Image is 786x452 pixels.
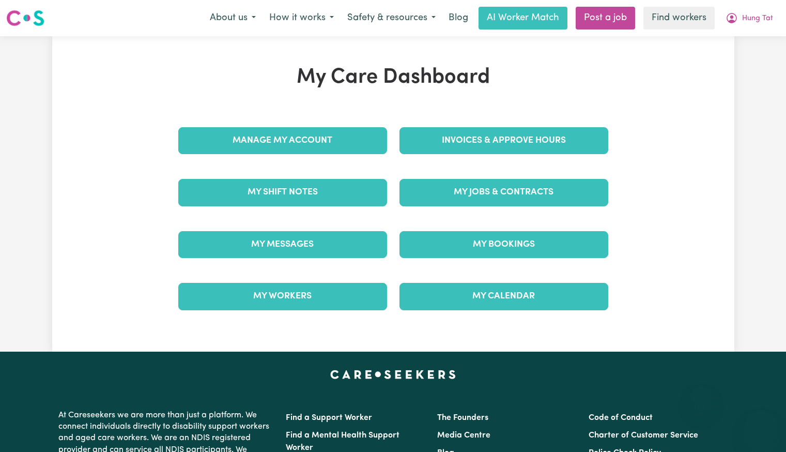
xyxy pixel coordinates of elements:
button: About us [203,7,263,29]
a: The Founders [437,414,488,422]
a: Charter of Customer Service [589,431,698,440]
a: Media Centre [437,431,490,440]
iframe: Close message [691,386,712,406]
a: Blog [442,7,474,29]
a: Manage My Account [178,127,387,154]
a: Invoices & Approve Hours [399,127,608,154]
iframe: Button to launch messaging window [745,411,778,444]
a: My Messages [178,231,387,258]
a: My Workers [178,283,387,310]
a: My Bookings [399,231,608,258]
a: My Shift Notes [178,179,387,206]
a: Find a Support Worker [286,414,372,422]
a: Careseekers logo [6,6,44,30]
span: Hung Tat [742,13,773,24]
a: Careseekers home page [330,370,456,379]
a: My Calendar [399,283,608,310]
a: My Jobs & Contracts [399,179,608,206]
button: How it works [263,7,341,29]
a: AI Worker Match [479,7,567,29]
button: Safety & resources [341,7,442,29]
button: My Account [719,7,780,29]
a: Post a job [576,7,635,29]
img: Careseekers logo [6,9,44,27]
a: Find workers [643,7,715,29]
h1: My Care Dashboard [172,65,614,90]
a: Code of Conduct [589,414,653,422]
a: Find a Mental Health Support Worker [286,431,399,452]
